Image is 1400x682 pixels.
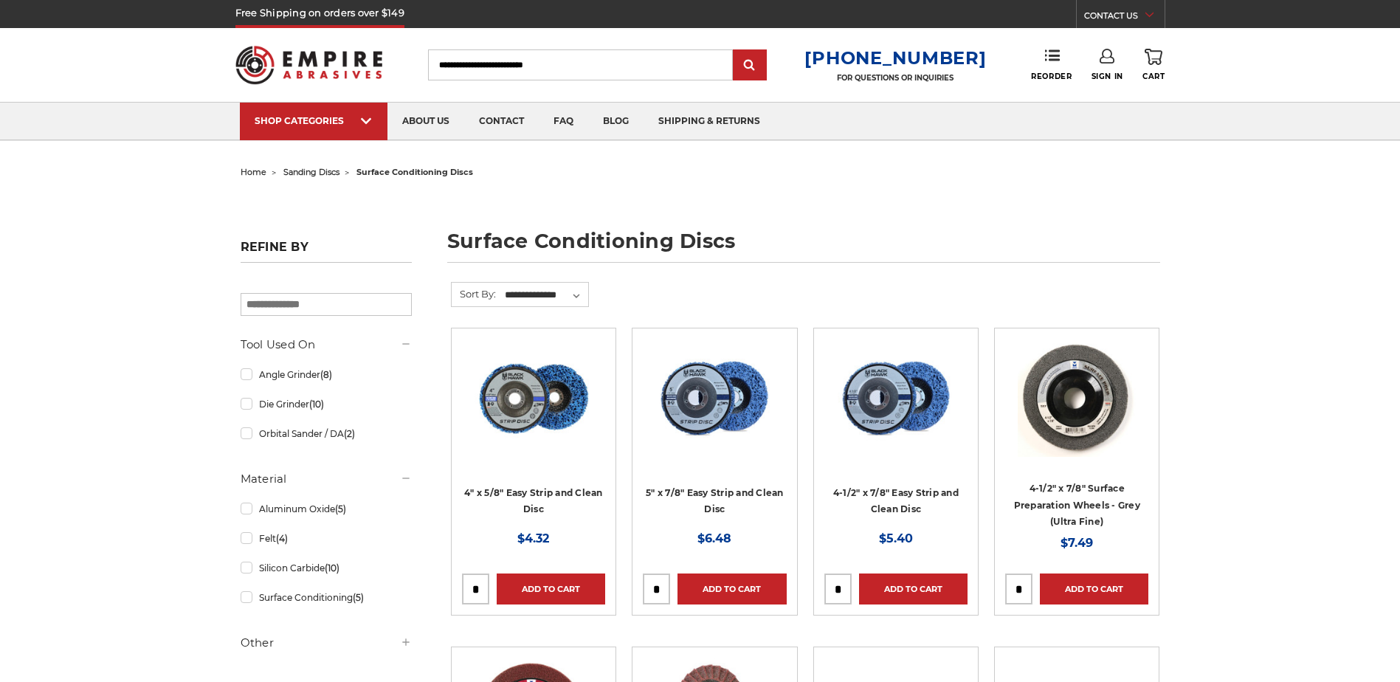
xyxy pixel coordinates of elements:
[804,47,986,69] a: [PHONE_NUMBER]
[1092,72,1123,81] span: Sign In
[241,240,412,263] h5: Refine by
[1142,72,1165,81] span: Cart
[241,421,412,447] a: Orbital Sander / DA(2)
[588,103,644,140] a: blog
[879,531,913,545] span: $5.40
[309,399,324,410] span: (10)
[643,339,786,482] a: blue clean and strip disc
[697,531,731,545] span: $6.48
[1061,536,1093,550] span: $7.49
[735,51,765,80] input: Submit
[1084,7,1165,28] a: CONTACT US
[833,487,959,515] a: 4-1/2" x 7/8" Easy Strip and Clean Disc
[255,115,373,126] div: SHOP CATEGORIES
[447,231,1160,263] h1: surface conditioning discs
[335,503,346,514] span: (5)
[646,487,784,515] a: 5" x 7/8" Easy Strip and Clean Disc
[832,339,959,457] img: 4-1/2" x 7/8" Easy Strip and Clean Disc
[241,362,412,387] a: Angle Grinder(8)
[1040,573,1148,604] a: Add to Cart
[824,339,968,482] a: 4-1/2" x 7/8" Easy Strip and Clean Disc
[241,634,412,652] h5: Other
[241,526,412,551] a: Felt(4)
[241,496,412,522] a: Aluminum Oxide(5)
[462,339,605,482] a: 4" x 5/8" easy strip and clean discs
[1031,49,1072,80] a: Reorder
[1142,49,1165,81] a: Cart
[320,369,332,380] span: (8)
[804,73,986,83] p: FOR QUESTIONS OR INQUIRIES
[241,391,412,417] a: Die Grinder(10)
[644,103,775,140] a: shipping & returns
[241,167,266,177] a: home
[241,336,412,354] h5: Tool Used On
[1018,339,1136,457] img: Gray Surface Prep Disc
[325,562,339,573] span: (10)
[353,592,364,603] span: (5)
[859,573,968,604] a: Add to Cart
[539,103,588,140] a: faq
[235,36,383,94] img: Empire Abrasives
[663,383,765,413] a: Quick view
[276,533,288,544] span: (4)
[452,283,496,305] label: Sort By:
[283,167,339,177] a: sanding discs
[845,383,947,413] a: Quick view
[387,103,464,140] a: about us
[241,470,412,488] h5: Material
[497,573,605,604] a: Add to Cart
[503,284,588,306] select: Sort By:
[475,339,593,457] img: 4" x 5/8" easy strip and clean discs
[241,555,412,581] a: Silicon Carbide(10)
[241,585,412,610] a: Surface Conditioning(5)
[1014,483,1140,527] a: 4-1/2" x 7/8" Surface Preparation Wheels - Grey (Ultra Fine)
[483,383,585,413] a: Quick view
[655,339,773,457] img: blue clean and strip disc
[356,167,473,177] span: surface conditioning discs
[677,573,786,604] a: Add to Cart
[464,103,539,140] a: contact
[517,531,549,545] span: $4.32
[1031,72,1072,81] span: Reorder
[1026,383,1128,413] a: Quick view
[344,428,355,439] span: (2)
[1005,339,1148,482] a: Gray Surface Prep Disc
[464,487,603,515] a: 4" x 5/8" Easy Strip and Clean Disc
